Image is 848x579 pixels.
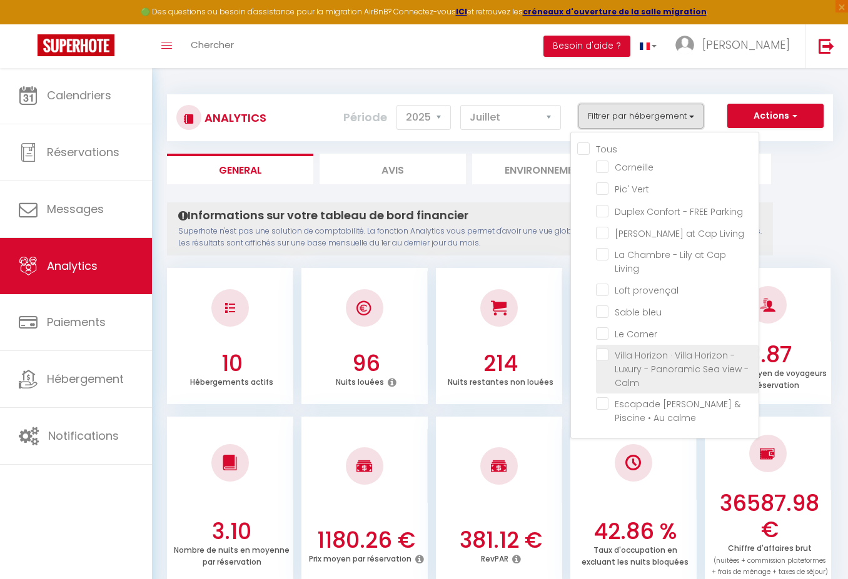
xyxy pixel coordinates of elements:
[173,350,290,377] h3: 10
[727,104,824,129] button: Actions
[711,490,828,543] h3: 36587.98 €
[178,225,762,249] p: Superhote n'est pas une solution de comptabilité. La fonction Analytics vous permet d'avoir une v...
[577,518,694,545] h3: 42.86 %
[320,154,466,184] li: Avis
[167,154,313,184] li: General
[615,398,740,424] span: Escapade [PERSON_NAME] & Piscine • Au calme
[38,34,114,56] img: Super Booking
[711,342,828,368] h3: 3.87
[336,374,384,387] p: Nuits louées
[308,527,425,553] h3: 1180.26 €
[308,350,425,377] h3: 96
[442,527,559,553] h3: 381.12 €
[615,349,749,389] span: Villa Horizon · Villa Horizon - Luxury - Panoramic Sea view - Calm
[702,37,790,52] span: [PERSON_NAME]
[481,551,508,564] p: RevPAR
[343,104,387,131] label: Période
[448,374,553,387] p: Nuits restantes non louées
[181,24,243,68] a: Chercher
[795,523,839,570] iframe: Chat
[523,6,707,17] a: créneaux d'ouverture de la salle migration
[48,428,119,443] span: Notifications
[178,209,762,222] h4: Informations sur votre tableau de bord financier
[712,365,827,390] p: Nombre moyen de voyageurs par réservation
[309,551,411,564] p: Prix moyen par réservation
[47,314,106,330] span: Paiements
[666,24,805,68] a: ... [PERSON_NAME]
[543,36,630,57] button: Besoin d'aide ?
[615,249,726,275] span: La Chambre - Lily at Cap Living
[174,542,290,567] p: Nombre de nuits en moyenne par réservation
[47,201,104,217] span: Messages
[712,540,828,577] p: Chiffre d'affaires brut
[819,38,834,54] img: logout
[191,38,234,51] span: Chercher
[10,5,48,42] button: Ouvrir le widget de chat LiveChat
[615,227,744,240] span: [PERSON_NAME] at Cap Living
[456,6,467,17] a: ICI
[47,144,119,160] span: Réservations
[442,350,559,377] h3: 214
[582,542,689,567] p: Taux d'occupation en excluant les nuits bloquées
[615,205,743,218] span: Duplex Confort - FREE Parking
[47,258,98,274] span: Analytics
[712,556,828,577] span: (nuitées + commission plateformes + frais de ménage + taxes de séjour)
[615,284,679,297] span: Loft provençal
[47,87,111,103] span: Calendriers
[201,104,266,132] h3: Analytics
[47,371,124,387] span: Hébergement
[625,455,641,470] img: NO IMAGE
[225,303,235,313] img: NO IMAGE
[190,374,273,387] p: Hébergements actifs
[173,518,290,545] h3: 3.10
[675,36,694,54] img: ...
[578,104,704,129] button: Filtrer par hébergement
[472,154,618,184] li: Environnement
[760,446,775,461] img: NO IMAGE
